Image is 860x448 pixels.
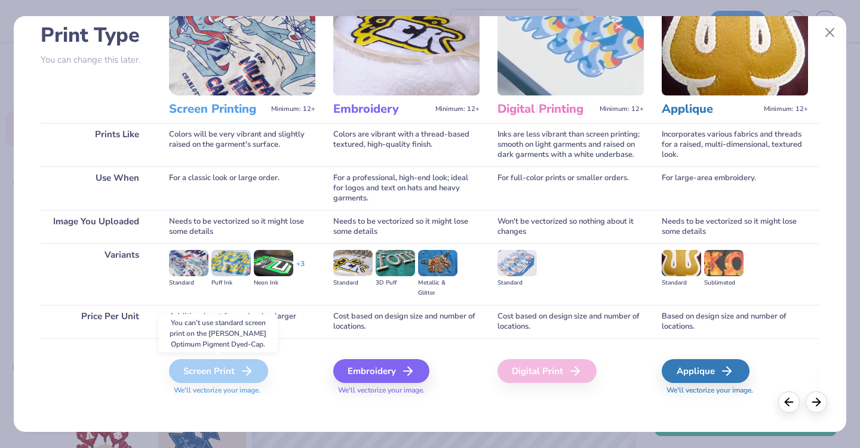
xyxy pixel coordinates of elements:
[169,385,315,396] span: We'll vectorize your image.
[296,259,305,279] div: + 3
[271,105,315,113] span: Minimum: 12+
[333,101,431,117] h3: Embroidery
[169,359,268,383] div: Screen Print
[497,210,644,243] div: Won't be vectorized so nothing about it changes
[333,123,480,166] div: Colors are vibrant with a thread-based textured, high-quality finish.
[497,359,597,383] div: Digital Print
[376,250,415,276] img: 3D Puff
[764,105,808,113] span: Minimum: 12+
[169,278,208,288] div: Standard
[333,385,480,396] span: We'll vectorize your image.
[169,101,266,117] h3: Screen Printing
[169,210,315,243] div: Needs to be vectorized so it might lose some details
[41,305,151,338] div: Price Per Unit
[704,278,744,288] div: Sublimated
[662,359,750,383] div: Applique
[41,123,151,166] div: Prints Like
[333,166,480,210] div: For a professional, high-end look; ideal for logos and text on hats and heavy garments.
[435,105,480,113] span: Minimum: 12+
[497,250,537,276] img: Standard
[497,166,644,210] div: For full-color prints or smaller orders.
[254,250,293,276] img: Neon Ink
[158,314,278,353] div: You can’t use standard screen print on the [PERSON_NAME] Optimum Pigment Dyed-Cap.
[169,123,315,166] div: Colors will be very vibrant and slightly raised on the garment's surface.
[704,250,744,276] img: Sublimated
[662,123,808,166] div: Incorporates various fabrics and threads for a raised, multi-dimensional, textured look.
[169,250,208,276] img: Standard
[662,305,808,338] div: Based on design size and number of locations.
[254,278,293,288] div: Neon Ink
[333,250,373,276] img: Standard
[169,305,315,338] div: Additional cost for each color; larger orders lower the unit price.
[662,210,808,243] div: Needs to be vectorized so it might lose some details
[169,166,315,210] div: For a classic look or large order.
[41,55,151,65] p: You can change this later.
[497,305,644,338] div: Cost based on design size and number of locations.
[333,305,480,338] div: Cost based on design size and number of locations.
[333,210,480,243] div: Needs to be vectorized so it might lose some details
[333,359,429,383] div: Embroidery
[376,278,415,288] div: 3D Puff
[497,123,644,166] div: Inks are less vibrant than screen printing; smooth on light garments and raised on dark garments ...
[662,101,759,117] h3: Applique
[418,250,457,276] img: Metallic & Glitter
[333,278,373,288] div: Standard
[819,21,841,44] button: Close
[497,278,537,288] div: Standard
[662,166,808,210] div: For large-area embroidery.
[418,278,457,298] div: Metallic & Glitter
[600,105,644,113] span: Minimum: 12+
[662,385,808,396] span: We'll vectorize your image.
[211,250,251,276] img: Puff Ink
[662,278,701,288] div: Standard
[41,210,151,243] div: Image You Uploaded
[662,250,701,276] img: Standard
[497,101,595,117] h3: Digital Printing
[41,166,151,210] div: Use When
[41,243,151,305] div: Variants
[211,278,251,288] div: Puff Ink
